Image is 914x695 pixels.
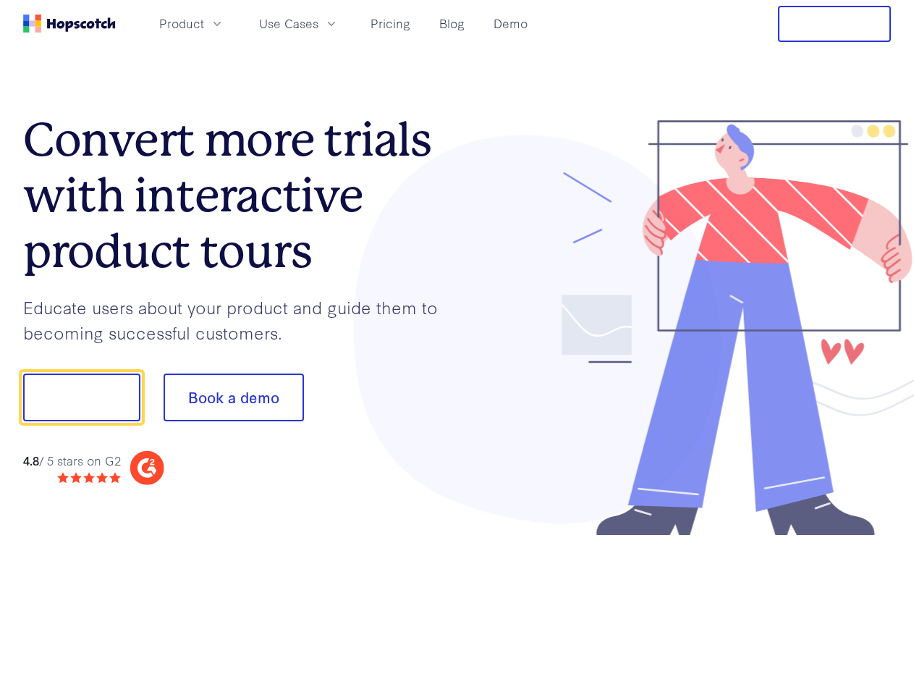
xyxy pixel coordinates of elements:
[488,12,533,35] a: Demo
[23,452,39,468] strong: 4.8
[433,12,470,35] a: Blog
[778,6,891,42] button: Free Trial
[23,14,116,33] a: Home
[259,14,318,33] span: Use Cases
[23,452,121,470] div: / 5 stars on G2
[164,374,304,421] button: Book a demo
[151,12,233,35] button: Product
[23,295,457,345] p: Educate users about your product and guide them to becoming successful customers.
[250,12,347,35] button: Use Cases
[23,112,457,279] h1: Convert more trials with interactive product tours
[23,374,140,421] button: Show me!
[365,12,416,35] a: Pricing
[159,14,204,33] span: Product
